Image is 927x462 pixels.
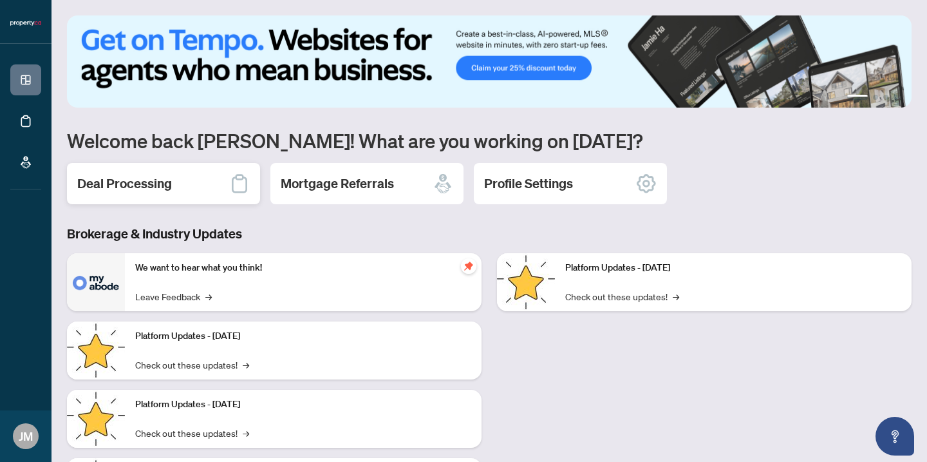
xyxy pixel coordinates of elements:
h2: Mortgage Referrals [281,175,394,193]
p: Platform Updates - [DATE] [135,329,471,343]
h2: Profile Settings [484,175,573,193]
p: Platform Updates - [DATE] [135,398,471,412]
span: pushpin [461,258,476,274]
button: Open asap [876,417,914,456]
span: JM [19,427,33,445]
a: Check out these updates!→ [565,289,679,303]
button: 4 [894,95,899,100]
p: Platform Updates - [DATE] [565,261,901,275]
button: 3 [883,95,888,100]
img: We want to hear what you think! [67,253,125,311]
img: logo [10,19,41,27]
h3: Brokerage & Industry Updates [67,225,912,243]
span: → [243,358,249,372]
span: → [205,289,212,303]
a: Check out these updates!→ [135,426,249,440]
span: → [673,289,679,303]
img: Platform Updates - September 16, 2025 [67,322,125,380]
span: → [243,426,249,440]
img: Platform Updates - June 23, 2025 [497,253,555,311]
button: 1 [847,95,868,100]
img: Slide 0 [67,15,912,108]
h1: Welcome back [PERSON_NAME]! What are you working on [DATE]? [67,128,912,153]
button: 2 [873,95,878,100]
img: Platform Updates - July 21, 2025 [67,390,125,448]
a: Leave Feedback→ [135,289,212,303]
p: We want to hear what you think! [135,261,471,275]
a: Check out these updates!→ [135,358,249,372]
h2: Deal Processing [77,175,172,193]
